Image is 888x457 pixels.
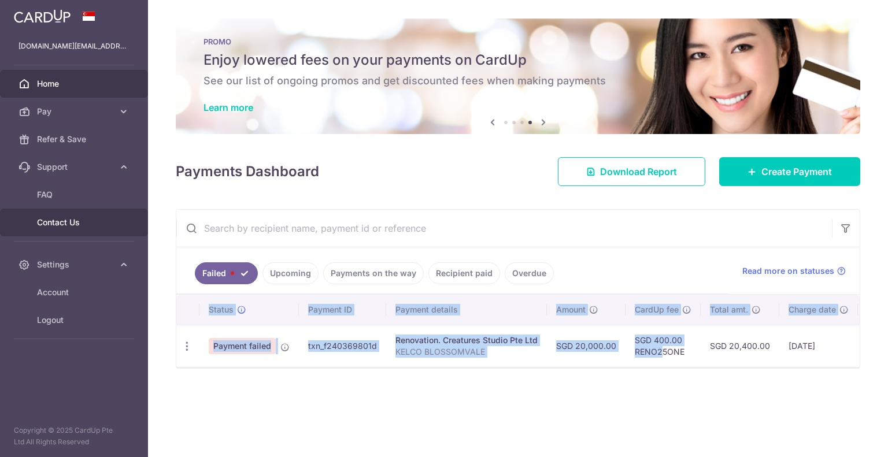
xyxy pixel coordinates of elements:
[505,262,554,284] a: Overdue
[710,304,748,315] span: Total amt.
[37,133,113,145] span: Refer & Save
[635,304,679,315] span: CardUp fee
[195,262,258,284] a: Failed
[37,78,113,90] span: Home
[203,102,253,113] a: Learn more
[761,165,832,179] span: Create Payment
[37,259,113,270] span: Settings
[789,304,836,315] span: Charge date
[779,325,858,367] td: [DATE]
[626,325,701,367] td: SGD 400.00 RENO25ONE
[37,189,113,200] span: FAQ
[209,304,234,315] span: Status
[701,325,779,367] td: SGD 20,400.00
[395,335,538,346] div: Renovation. Creatures Studio Pte Ltd
[386,295,547,325] th: Payment details
[209,338,276,354] span: Payment failed
[719,157,860,186] a: Create Payment
[323,262,424,284] a: Payments on the way
[600,165,677,179] span: Download Report
[37,217,113,228] span: Contact Us
[556,304,586,315] span: Amount
[37,106,113,117] span: Pay
[176,210,832,247] input: Search by recipient name, payment id or reference
[37,161,113,173] span: Support
[176,18,860,134] img: Latest Promos banner
[14,9,71,23] img: CardUp
[395,346,538,358] p: KELCO BLOSSOMVALE
[547,325,626,367] td: SGD 20,000.00
[203,37,832,46] p: PROMO
[428,262,500,284] a: Recipient paid
[203,74,832,88] h6: See our list of ongoing promos and get discounted fees when making payments
[18,40,129,52] p: [DOMAIN_NAME][EMAIL_ADDRESS][DOMAIN_NAME]
[262,262,319,284] a: Upcoming
[37,287,113,298] span: Account
[299,325,386,367] td: txn_f240369801d
[558,157,705,186] a: Download Report
[299,295,386,325] th: Payment ID
[203,51,832,69] h5: Enjoy lowered fees on your payments on CardUp
[742,265,846,277] a: Read more on statuses
[742,265,834,277] span: Read more on statuses
[37,314,113,326] span: Logout
[176,161,319,182] h4: Payments Dashboard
